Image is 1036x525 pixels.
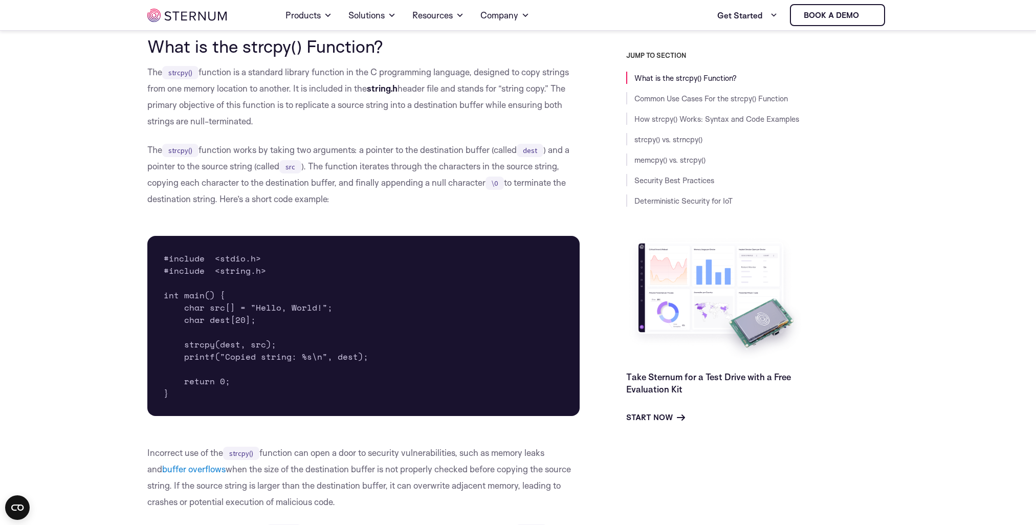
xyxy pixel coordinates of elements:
[162,144,199,157] code: strcpy()
[634,155,706,165] a: memcpy() vs. strcpy()
[634,73,737,83] a: What is the strcpy() Function?
[634,114,799,124] a: How strcpy() Works: Syntax and Code Examples
[147,64,580,129] p: The function is a standard library function in the C programming language, designed to copy strin...
[480,1,530,30] a: Company
[147,445,580,510] p: Incorrect use of the function can open a door to security vulnerabilities, such as memory leaks a...
[5,495,30,520] button: Open CMP widget
[634,135,702,144] a: strcpy() vs. strncpy()
[717,5,778,26] a: Get Started
[147,36,580,56] h2: What is the strcpy() Function?
[863,11,871,19] img: sternum iot
[634,176,714,185] a: Security Best Practices
[279,160,301,173] code: src
[626,51,889,59] h3: JUMP TO SECTION
[626,411,685,424] a: Start Now
[285,1,332,30] a: Products
[348,1,396,30] a: Solutions
[162,66,199,79] code: strcpy()
[634,94,788,103] a: Common Use Cases For the strcpy() Function
[412,1,464,30] a: Resources
[626,235,805,363] img: Take Sternum for a Test Drive with a Free Evaluation Kit
[147,9,227,22] img: sternum iot
[147,142,580,207] p: The function works by taking two arguments: a pointer to the destination buffer (called ) and a p...
[634,196,733,206] a: Deterministic Security for IoT
[147,236,580,416] pre: #include <stdio.h> #include <string.h> int main() { char src[] = "Hello, World!"; char dest[20]; ...
[223,447,259,460] code: strcpy()
[790,4,885,26] a: Book a demo
[367,83,398,94] strong: string.h
[486,177,504,190] code: \0
[626,371,791,395] a: Take Sternum for a Test Drive with a Free Evaluation Kit
[517,144,543,157] code: dest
